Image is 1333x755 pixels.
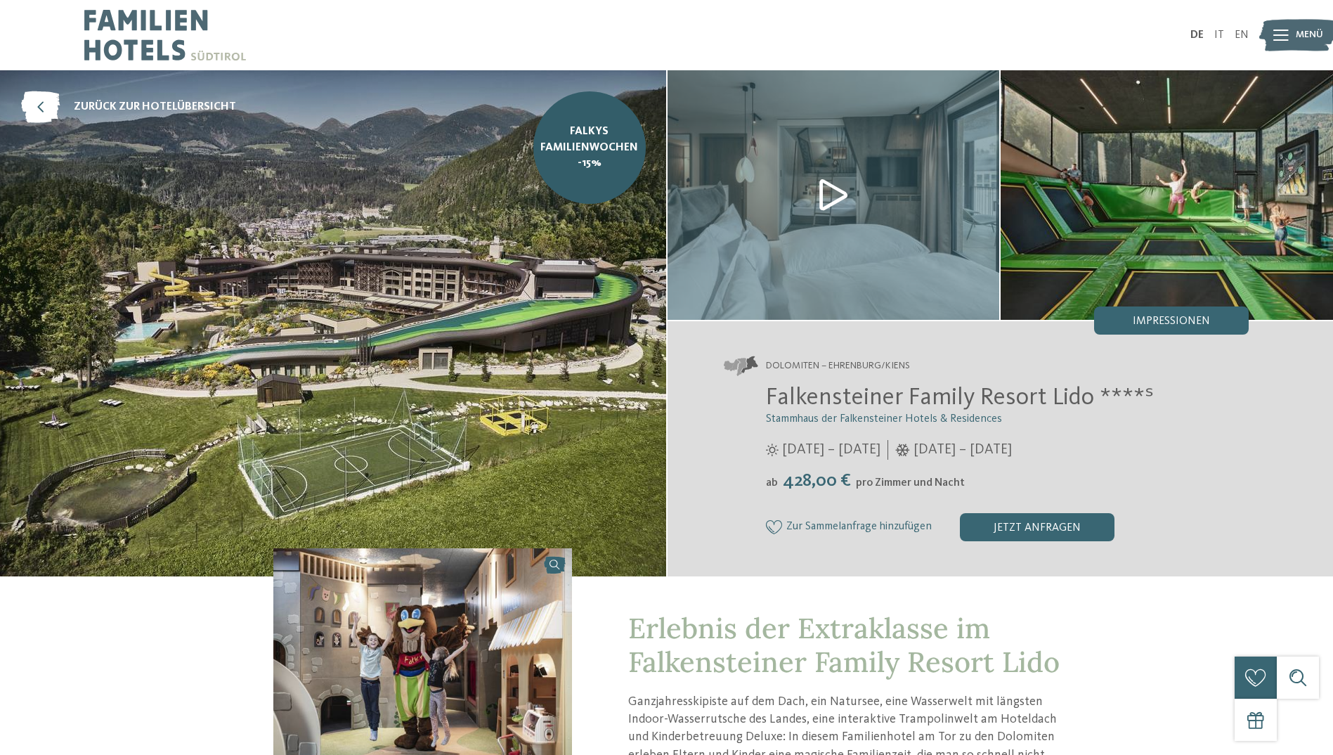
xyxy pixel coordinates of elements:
span: [DATE] – [DATE] [782,440,880,460]
i: Öffnungszeiten im Sommer [766,444,779,456]
a: DE [1190,30,1204,41]
a: Falkys Familienwochen -15% [533,91,646,204]
span: Menü [1296,28,1323,42]
a: EN [1235,30,1249,41]
span: [DATE] – [DATE] [913,440,1012,460]
span: pro Zimmer und Nacht [856,477,965,489]
span: zurück zur Hotelübersicht [74,99,236,115]
span: Falkys Familienwochen -15% [540,124,638,171]
span: Dolomiten – Ehrenburg/Kiens [766,359,910,373]
a: zurück zur Hotelübersicht [21,91,236,123]
span: Impressionen [1133,316,1210,327]
span: Erlebnis der Extraklasse im Falkensteiner Family Resort Lido [628,610,1060,680]
a: IT [1214,30,1224,41]
img: Das Familienhotel nahe den Dolomiten mit besonderem Charakter [1001,70,1333,320]
img: Das Familienhotel nahe den Dolomiten mit besonderem Charakter [668,70,1000,320]
span: Zur Sammelanfrage hinzufügen [786,521,932,534]
span: ab [766,477,778,489]
span: 428,00 € [779,472,854,490]
span: Stammhaus der Falkensteiner Hotels & Residences [766,413,1002,425]
i: Öffnungszeiten im Winter [895,444,910,456]
div: jetzt anfragen [960,513,1114,541]
span: Falkensteiner Family Resort Lido ****ˢ [766,385,1154,410]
